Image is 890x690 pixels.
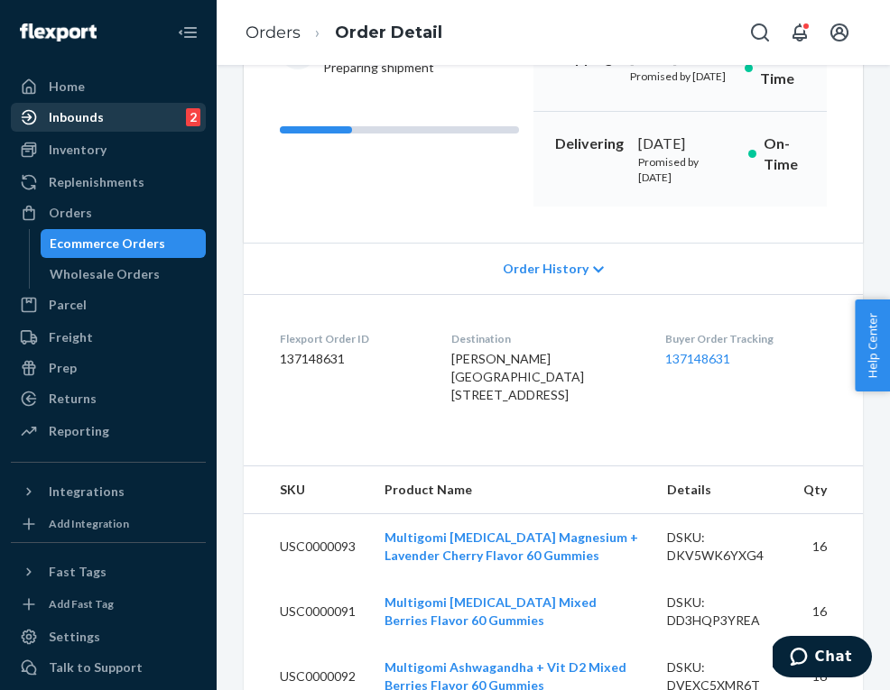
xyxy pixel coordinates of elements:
[855,299,890,391] button: Help Center
[11,384,206,413] a: Returns
[49,483,125,501] div: Integrations
[451,351,584,402] span: [PERSON_NAME] [GEOGRAPHIC_DATA] [STREET_ADDRESS]
[49,204,92,222] div: Orders
[244,579,370,644] td: USC0000091
[231,6,457,60] ol: breadcrumbs
[49,78,85,96] div: Home
[503,260,589,278] span: Order History
[11,557,206,586] button: Fast Tags
[280,331,422,346] dt: Flexport Order ID
[667,593,774,630] div: DSKU: DD3HQP3YREA
[49,328,93,346] div: Freight
[385,594,597,628] a: Multigomi [MEDICAL_DATA] Mixed Berries Flavor 60 Gummies
[789,513,863,579] td: 16
[49,422,109,440] div: Reporting
[11,417,206,446] a: Reporting
[49,658,143,676] div: Talk to Support
[49,596,114,612] div: Add Fast Tag
[773,636,872,681] iframe: Abre un widget desde donde se puede chatear con uno de los agentes
[11,72,206,101] a: Home
[244,466,370,514] th: SKU
[630,69,730,84] p: Promised by [DATE]
[11,354,206,382] a: Prep
[41,260,207,289] a: Wholesale Orders
[11,477,206,506] button: Integrations
[653,466,789,514] th: Details
[20,23,97,41] img: Flexport logo
[49,108,104,126] div: Inbounds
[385,529,638,563] a: Multigomi [MEDICAL_DATA] Magnesium + Lavender Cherry Flavor 60 Gummies
[11,513,206,535] a: Add Integration
[49,359,77,377] div: Prep
[11,622,206,651] a: Settings
[244,513,370,579] td: USC0000093
[782,14,818,51] button: Open notifications
[821,14,858,51] button: Open account menu
[11,135,206,164] a: Inventory
[11,653,206,682] button: Talk to Support
[335,23,442,42] a: Order Detail
[50,235,165,253] div: Ecommerce Orders
[49,563,107,581] div: Fast Tags
[170,14,206,51] button: Close Navigation
[280,350,422,368] dd: 137148631
[49,628,100,646] div: Settings
[49,296,87,314] div: Parcel
[41,229,207,258] a: Ecommerce Orders
[50,265,160,283] div: Wholesale Orders
[11,593,206,615] a: Add Fast Tag
[49,390,97,408] div: Returns
[49,516,129,531] div: Add Integration
[667,529,774,565] div: DSKU: DKV5WK6YXG4
[760,48,805,89] p: On-Time
[555,133,624,154] p: Delivering
[665,331,827,346] dt: Buyer Order Tracking
[11,323,206,352] a: Freight
[246,23,301,42] a: Orders
[789,579,863,644] td: 16
[11,103,206,132] a: Inbounds2
[638,154,734,185] p: Promised by [DATE]
[11,168,206,197] a: Replenishments
[764,133,805,175] p: On-Time
[11,198,206,227] a: Orders
[451,331,637,346] dt: Destination
[370,466,653,514] th: Product Name
[49,141,107,159] div: Inventory
[11,290,206,319] a: Parcel
[49,173,144,191] div: Replenishments
[186,108,200,126] div: 2
[638,133,734,154] div: [DATE]
[665,351,730,366] a: 137148631
[789,466,863,514] th: Qty
[742,14,778,51] button: Open Search Box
